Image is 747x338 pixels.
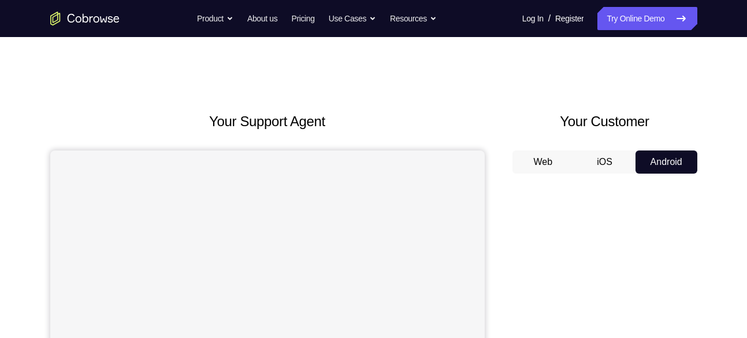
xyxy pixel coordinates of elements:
button: iOS [574,150,635,174]
h2: Your Support Agent [50,111,485,132]
a: Go to the home page [50,12,120,25]
button: Android [635,150,697,174]
a: About us [247,7,277,30]
span: / [548,12,551,25]
button: Use Cases [329,7,376,30]
a: Register [555,7,584,30]
a: Log In [522,7,544,30]
h2: Your Customer [512,111,697,132]
button: Resources [390,7,437,30]
a: Try Online Demo [597,7,697,30]
a: Pricing [291,7,314,30]
button: Product [197,7,233,30]
button: Web [512,150,574,174]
